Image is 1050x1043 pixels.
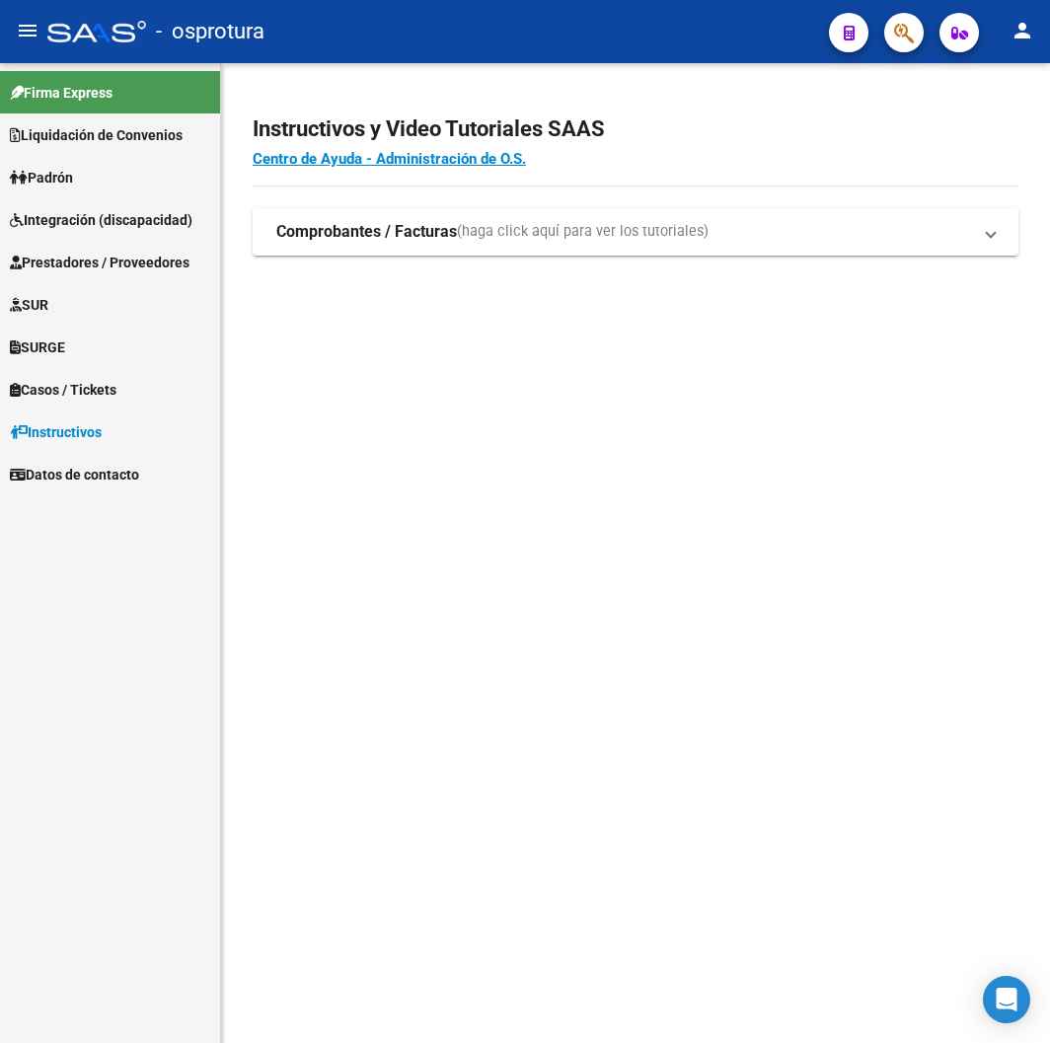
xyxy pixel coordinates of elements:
a: Centro de Ayuda - Administración de O.S. [253,150,526,168]
span: Firma Express [10,82,112,104]
span: (haga click aquí para ver los tutoriales) [457,221,709,243]
span: Integración (discapacidad) [10,209,192,231]
span: Prestadores / Proveedores [10,252,189,273]
span: Padrón [10,167,73,188]
span: Datos de contacto [10,464,139,485]
span: Casos / Tickets [10,379,116,401]
span: - osprotura [156,10,264,53]
span: SURGE [10,336,65,358]
mat-expansion-panel-header: Comprobantes / Facturas(haga click aquí para ver los tutoriales) [253,208,1018,256]
div: Open Intercom Messenger [983,976,1030,1023]
span: SUR [10,294,48,316]
span: Instructivos [10,421,102,443]
mat-icon: menu [16,19,39,42]
h2: Instructivos y Video Tutoriales SAAS [253,111,1018,148]
strong: Comprobantes / Facturas [276,221,457,243]
span: Liquidación de Convenios [10,124,183,146]
mat-icon: person [1011,19,1034,42]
